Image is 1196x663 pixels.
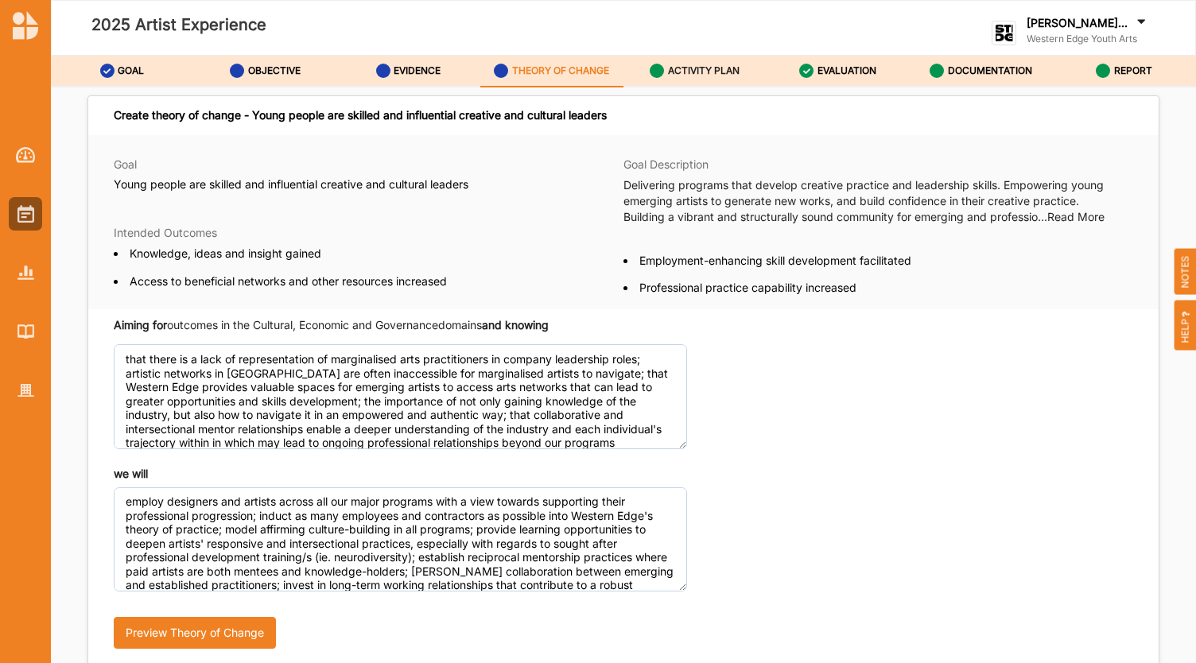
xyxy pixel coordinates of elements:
strong: we will [114,467,148,480]
label: Intended Outcomes [114,226,217,240]
label: 2025 Artist Experience [91,12,266,38]
label: DOCUMENTATION [948,64,1032,77]
strong: and knowing [482,318,549,331]
label: GOAL [118,64,144,77]
label: Cultural, Economic and Governance domains [253,317,482,333]
span: ... [1038,210,1105,223]
img: logo [13,11,38,40]
label: Goal Description [623,157,1120,172]
a: Library [9,315,42,348]
a: Dashboard [9,138,42,172]
label: Goal [114,157,623,172]
div: outcomes in the [114,317,549,339]
a: Reports [9,256,42,289]
span: Read More [1047,210,1105,223]
span: Building a vibrant and structurally sound community for emerging and professio [623,210,1038,223]
li: Knowledge, ideas and insight gained [114,246,321,261]
a: Organisation [9,374,42,407]
label: ACTIVITY PLAN [668,64,740,77]
li: Employment-enhancing skill development facilitated [623,254,911,268]
label: [PERSON_NAME]... [1027,16,1128,30]
img: logo [992,21,1016,45]
label: OBJECTIVE [248,64,301,77]
img: Library [17,324,34,338]
img: Activities [17,205,34,223]
label: Western Edge Youth Arts [1027,33,1149,45]
img: Organisation [17,384,34,397]
div: Create theory of change - Young people are skilled and influential creative and cultural leaders [114,108,607,122]
label: REPORT [1114,64,1152,77]
label: EVIDENCE [394,64,441,77]
li: Access to beneficial networks and other resources increased [114,274,447,289]
label: Young people are skilled and influential creative and cultural leaders [114,177,623,192]
span: emerging artists to generate new works, and build confidence in their creative practice. [623,194,1079,207]
span: Delivering programs that develop creative practice and leadership skills. Empowering young [623,178,1104,192]
li: Professional practice capability increased [623,281,856,295]
textarea: employ designers and artists across all our major programs with a view towards supporting their p... [114,487,687,591]
img: Reports [17,266,34,279]
a: Activities [9,197,42,231]
strong: Aiming for [114,318,167,331]
label: THEORY OF CHANGE [512,64,609,77]
textarea: that there is a lack of representation of marginalised arts practitioners in company leadership r... [114,344,687,448]
img: Dashboard [16,147,36,163]
button: Preview Theory of Change [114,617,276,649]
label: EVALUATION [817,64,876,77]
